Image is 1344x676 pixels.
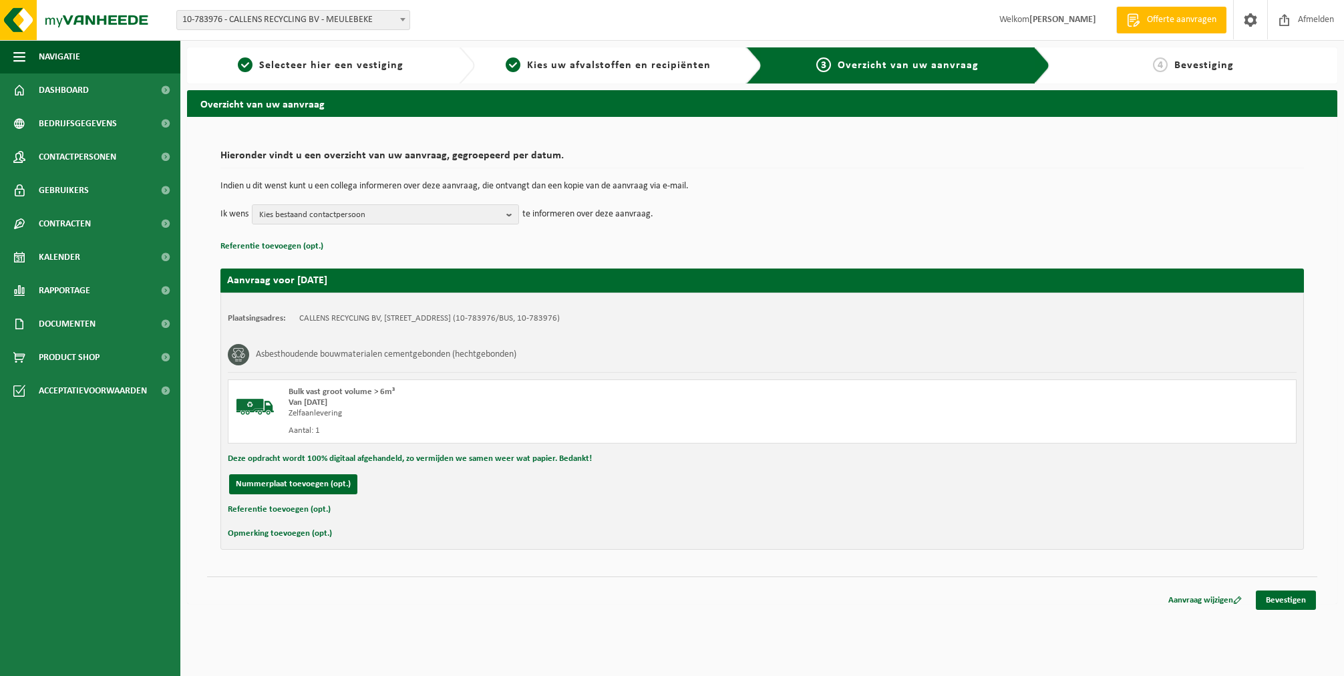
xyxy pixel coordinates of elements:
[39,40,80,73] span: Navigatie
[1116,7,1226,33] a: Offerte aanvragen
[259,60,403,71] span: Selecteer hier een vestiging
[289,398,327,407] strong: Van [DATE]
[227,275,327,286] strong: Aanvraag voor [DATE]
[176,10,410,30] span: 10-783976 - CALLENS RECYCLING BV - MEULEBEKE
[1158,590,1252,610] a: Aanvraag wijzigen
[299,313,560,324] td: CALLENS RECYCLING BV, [STREET_ADDRESS] (10-783976/BUS, 10-783976)
[228,525,332,542] button: Opmerking toevoegen (opt.)
[194,57,448,73] a: 1Selecteer hier een vestiging
[238,57,253,72] span: 1
[220,204,248,224] p: Ik wens
[220,182,1304,191] p: Indien u dit wenst kunt u een collega informeren over deze aanvraag, die ontvangt dan een kopie v...
[235,387,275,427] img: BL-SO-LV.png
[816,57,831,72] span: 3
[39,307,96,341] span: Documenten
[220,150,1304,168] h2: Hieronder vindt u een overzicht van uw aanvraag, gegroepeerd per datum.
[1144,13,1220,27] span: Offerte aanvragen
[39,140,116,174] span: Contactpersonen
[1153,57,1168,72] span: 4
[1029,15,1096,25] strong: [PERSON_NAME]
[39,274,90,307] span: Rapportage
[39,341,100,374] span: Product Shop
[228,450,592,468] button: Deze opdracht wordt 100% digitaal afgehandeld, zo vermijden we samen weer wat papier. Bedankt!
[838,60,979,71] span: Overzicht van uw aanvraag
[228,314,286,323] strong: Plaatsingsadres:
[228,501,331,518] button: Referentie toevoegen (opt.)
[220,238,323,255] button: Referentie toevoegen (opt.)
[522,204,653,224] p: te informeren over deze aanvraag.
[527,60,711,71] span: Kies uw afvalstoffen en recipiënten
[229,474,357,494] button: Nummerplaat toevoegen (opt.)
[187,90,1337,116] h2: Overzicht van uw aanvraag
[39,73,89,107] span: Dashboard
[289,408,816,419] div: Zelfaanlevering
[289,387,395,396] span: Bulk vast groot volume > 6m³
[39,207,91,240] span: Contracten
[482,57,736,73] a: 2Kies uw afvalstoffen en recipiënten
[1256,590,1316,610] a: Bevestigen
[39,174,89,207] span: Gebruikers
[39,374,147,407] span: Acceptatievoorwaarden
[252,204,519,224] button: Kies bestaand contactpersoon
[259,205,501,225] span: Kies bestaand contactpersoon
[506,57,520,72] span: 2
[289,426,816,436] div: Aantal: 1
[39,240,80,274] span: Kalender
[39,107,117,140] span: Bedrijfsgegevens
[256,344,516,365] h3: Asbesthoudende bouwmaterialen cementgebonden (hechtgebonden)
[177,11,409,29] span: 10-783976 - CALLENS RECYCLING BV - MEULEBEKE
[1174,60,1234,71] span: Bevestiging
